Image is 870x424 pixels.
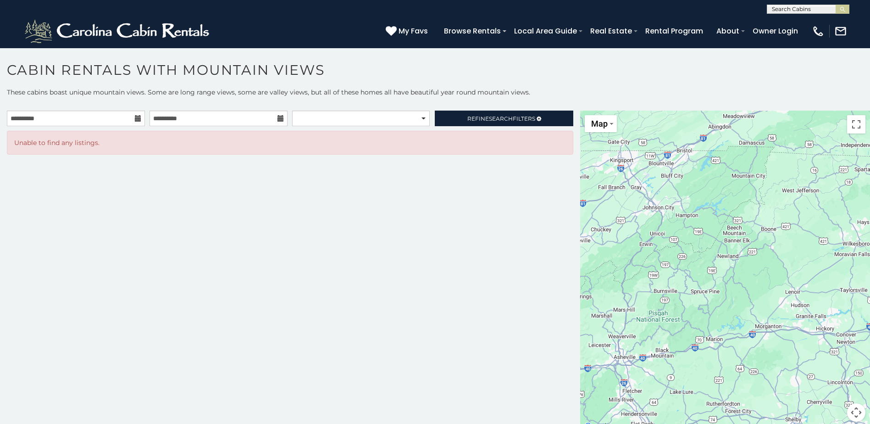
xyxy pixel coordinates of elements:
[591,119,608,128] span: Map
[386,25,430,37] a: My Favs
[641,23,708,39] a: Rental Program
[439,23,505,39] a: Browse Rentals
[489,115,513,122] span: Search
[586,23,637,39] a: Real Estate
[847,403,865,422] button: Map camera controls
[435,111,573,126] a: RefineSearchFilters
[23,17,213,45] img: White-1-2.png
[399,25,428,37] span: My Favs
[14,138,566,147] p: Unable to find any listings.
[585,115,617,132] button: Change map style
[847,115,865,134] button: Toggle fullscreen view
[712,23,744,39] a: About
[510,23,582,39] a: Local Area Guide
[834,25,847,38] img: mail-regular-white.png
[812,25,825,38] img: phone-regular-white.png
[748,23,803,39] a: Owner Login
[467,115,535,122] span: Refine Filters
